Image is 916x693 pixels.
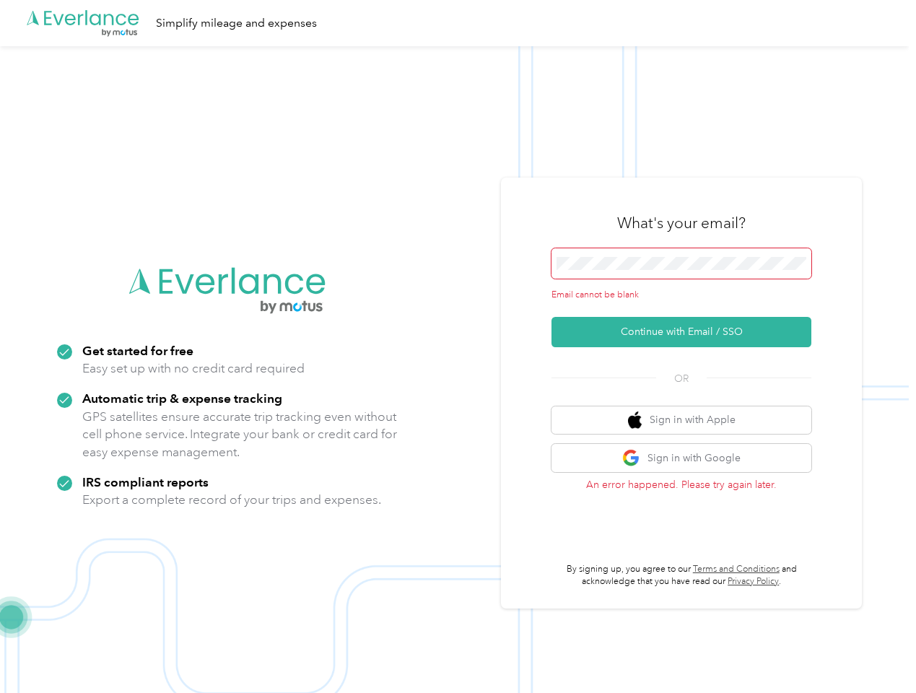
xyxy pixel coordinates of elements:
[551,289,811,302] div: Email cannot be blank
[728,576,779,587] a: Privacy Policy
[617,213,746,233] h3: What's your email?
[551,406,811,435] button: apple logoSign in with Apple
[656,371,707,386] span: OR
[693,564,780,575] a: Terms and Conditions
[551,444,811,472] button: google logoSign in with Google
[628,411,642,430] img: apple logo
[551,317,811,347] button: Continue with Email / SSO
[156,14,317,32] div: Simplify mileage and expenses
[551,563,811,588] p: By signing up, you agree to our and acknowledge that you have read our .
[551,477,811,492] p: An error happened. Please try again later.
[82,343,193,358] strong: Get started for free
[82,491,381,509] p: Export a complete record of your trips and expenses.
[82,474,209,489] strong: IRS compliant reports
[82,408,398,461] p: GPS satellites ensure accurate trip tracking even without cell phone service. Integrate your bank...
[82,359,305,378] p: Easy set up with no credit card required
[82,391,282,406] strong: Automatic trip & expense tracking
[622,449,640,467] img: google logo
